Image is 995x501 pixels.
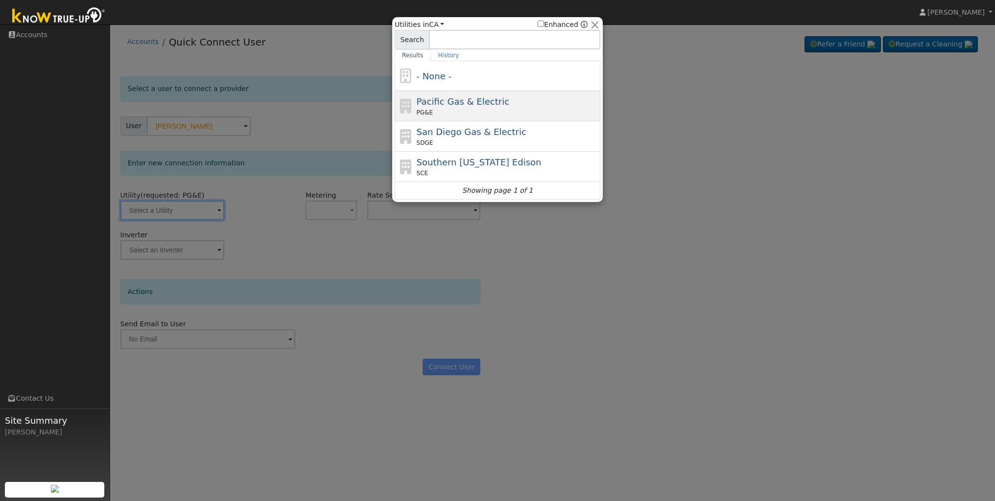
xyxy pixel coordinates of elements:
[5,427,105,437] div: [PERSON_NAME]
[581,21,588,28] a: Enhanced Providers
[417,127,526,137] span: San Diego Gas & Electric
[417,138,433,147] span: SDGE
[395,30,429,49] span: Search
[538,20,588,30] span: Show enhanced providers
[417,169,428,178] span: SCE
[7,5,110,27] img: Know True-Up
[417,157,542,167] span: Southern [US_STATE] Edison
[395,49,431,61] a: Results
[417,71,451,81] span: - None -
[417,108,433,117] span: PG&E
[538,21,544,27] input: Enhanced
[395,20,444,30] span: Utilities in
[417,96,509,107] span: Pacific Gas & Electric
[429,21,444,28] a: CA
[538,20,578,30] label: Enhanced
[431,49,467,61] a: History
[927,8,985,16] span: [PERSON_NAME]
[462,185,533,196] i: Showing page 1 of 1
[5,414,105,427] span: Site Summary
[51,485,59,493] img: retrieve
